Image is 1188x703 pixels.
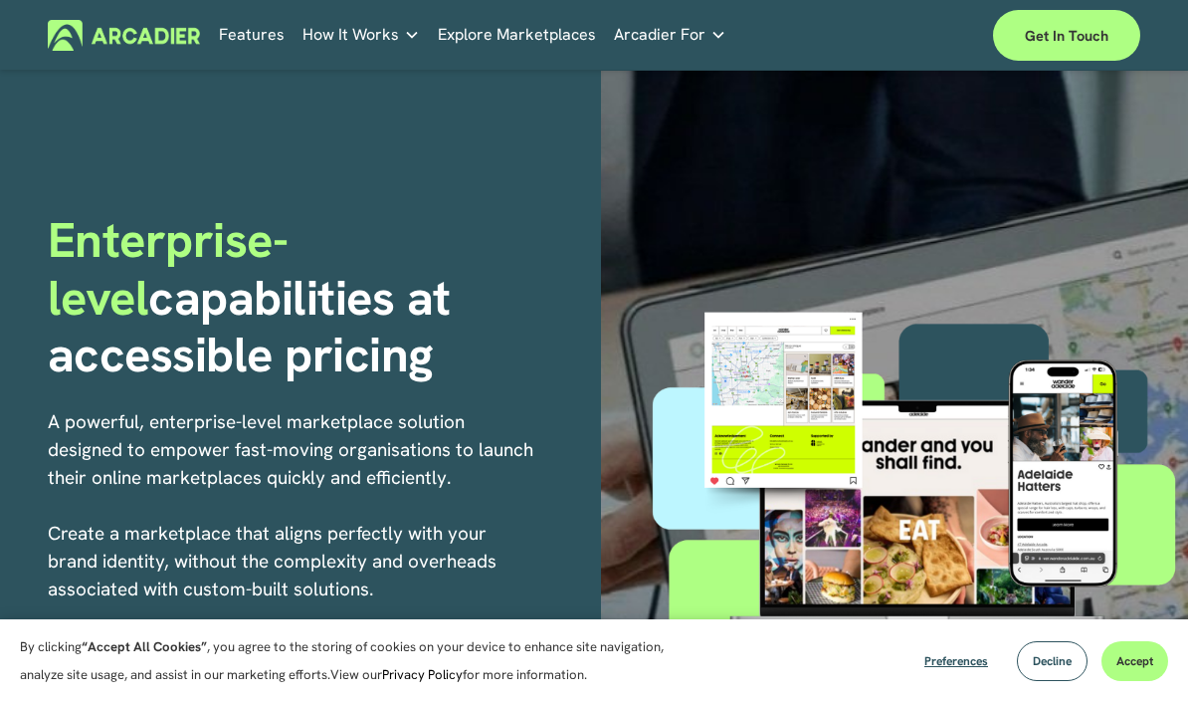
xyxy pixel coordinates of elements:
[48,208,289,330] span: Enterprise-level
[909,641,1003,681] button: Preferences
[438,19,596,50] a: Explore Marketplaces
[48,408,541,659] p: A powerful, enterprise-level marketplace solution designed to empower fast-moving organisations t...
[614,21,705,49] span: Arcadier For
[614,19,726,50] a: folder dropdown
[1089,607,1188,703] iframe: Chat Widget
[382,666,463,683] a: Privacy Policy
[219,19,285,50] a: Features
[48,266,464,387] strong: capabilities at accessible pricing
[20,633,667,689] p: By clicking , you agree to the storing of cookies on your device to enhance site navigation, anal...
[1033,653,1072,669] span: Decline
[82,638,207,655] strong: “Accept All Cookies”
[302,21,399,49] span: How It Works
[1017,641,1088,681] button: Decline
[48,20,200,51] img: Arcadier
[993,10,1140,61] a: Get in touch
[924,653,988,669] span: Preferences
[302,19,420,50] a: folder dropdown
